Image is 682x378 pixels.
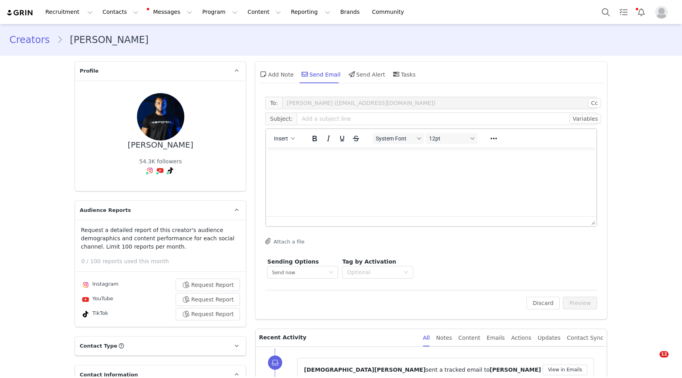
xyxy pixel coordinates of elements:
[304,367,425,373] span: [DEMOGRAPHIC_DATA][PERSON_NAME]
[128,140,193,150] div: [PERSON_NAME]
[322,133,335,144] button: Italic
[80,342,117,350] span: Contact Type
[429,135,468,142] span: 12pt
[81,257,246,266] p: 0 / 100 reports used this month
[373,133,424,144] button: Fonts
[81,309,108,319] div: TikTok
[98,3,143,21] button: Contacts
[271,133,298,144] button: Insert
[137,93,184,140] img: b63de8d0-a793-456d-a759-967e4726bfdb.jpg
[308,133,321,144] button: Bold
[272,270,295,275] span: Send now
[543,365,587,375] button: View in Emails
[197,3,242,21] button: Program
[139,157,182,166] div: 54.3K followers
[655,6,668,19] img: placeholder-profile.jpg
[286,3,335,21] button: Reporting
[349,133,363,144] button: Strikethrough
[144,3,197,21] button: Messages
[367,3,412,21] a: Community
[458,329,480,347] div: Content
[335,133,349,144] button: Underline
[426,133,477,144] button: Font sizes
[265,236,304,246] button: Attach a file
[538,329,560,347] div: Updates
[265,112,297,125] span: Subject:
[487,133,500,144] button: Reveal or hide additional toolbar items
[392,65,416,84] div: Tasks
[588,98,601,108] button: Cc
[80,206,131,214] span: Audience Reports
[297,112,597,125] input: Add a subject line
[6,9,34,17] img: grin logo
[404,270,408,275] i: icon: down
[487,329,505,347] div: Emails
[9,33,57,47] a: Creators
[511,329,531,347] div: Actions
[267,258,319,265] span: Sending Options
[563,297,597,309] button: Preview
[259,65,294,84] div: Add Note
[176,308,240,320] button: Request Report
[342,258,396,265] span: Tag by Activation
[588,217,596,226] div: Press the Up and Down arrow keys to resize the editor.
[526,297,560,309] button: Discard
[570,114,601,124] button: Variables
[615,3,632,21] a: Tasks
[243,3,286,21] button: Content
[81,280,118,290] div: Instagram
[567,329,603,347] div: Contact Sync
[259,329,416,346] p: Recent Activity
[147,167,153,174] img: instagram.svg
[376,135,414,142] span: System Font
[41,3,97,21] button: Recruitment
[633,3,650,21] button: Notifications
[266,148,596,216] iframe: Rich Text Area
[81,295,113,304] div: YouTube
[82,282,89,288] img: instagram.svg
[423,329,430,347] div: All
[347,65,385,84] div: Send Alert
[347,268,400,276] div: Optional
[329,270,334,275] i: icon: down
[597,3,615,21] button: Search
[426,367,490,373] span: sent a tracked email to
[176,279,240,291] button: Request Report
[274,135,289,142] span: Insert
[176,293,240,306] button: Request Report
[436,329,452,347] div: Notes
[660,351,669,357] span: 12
[80,67,99,75] span: Profile
[650,6,676,19] button: Profile
[300,65,341,84] div: Send Email
[81,226,240,251] p: Request a detailed report of this creator's audience demographics and content performance for eac...
[489,367,541,373] span: [PERSON_NAME]
[643,351,662,370] iframe: Intercom live chat
[265,97,282,109] span: To:
[335,3,367,21] a: Brands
